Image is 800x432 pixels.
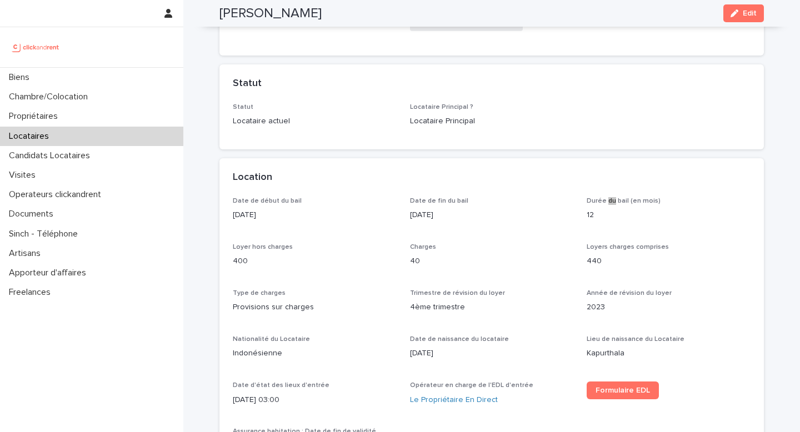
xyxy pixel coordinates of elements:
[587,348,751,359] p: Kapurthala
[587,255,751,267] p: 440
[587,209,751,221] p: 12
[410,302,574,313] p: 4ème trimestre
[4,150,99,161] p: Candidats Locataires
[410,290,505,297] span: Trimestre de révision du loyer
[233,255,397,267] p: 400
[4,111,67,122] p: Propriétaires
[587,381,659,399] a: Formulaire EDL
[9,36,63,58] img: UCB0brd3T0yccxBKYDjQ
[410,209,574,221] p: [DATE]
[410,198,468,204] span: Date de fin du bail
[4,170,44,180] p: Visites
[4,248,49,259] p: Artisans
[587,198,661,204] span: Durée du bail (en mois)
[233,290,286,297] span: Type de charges
[4,131,58,142] p: Locataires
[233,394,397,406] p: [DATE] 03:00
[596,386,650,394] span: Formulaire EDL
[587,244,669,250] span: Loyers charges comprises
[587,302,751,313] p: 2023
[233,78,262,90] h2: Statut
[4,209,62,219] p: Documents
[4,189,110,200] p: Operateurs clickandrent
[4,229,87,239] p: Sinch - Téléphone
[233,382,329,389] span: Date d'état des lieux d'entrée
[410,336,509,343] span: Date de naissance du locataire
[410,394,498,406] a: Le Propriétaire En Direct
[219,6,322,22] h2: [PERSON_NAME]
[233,336,310,343] span: Nationalité du Locataire
[410,348,574,359] p: [DATE]
[410,255,574,267] p: 40
[233,198,302,204] span: Date de début du bail
[4,92,97,102] p: Chambre/Colocation
[233,209,397,221] p: [DATE]
[410,244,436,250] span: Charges
[233,172,272,184] h2: Location
[743,9,757,17] span: Edit
[4,268,95,278] p: Apporteur d'affaires
[4,72,38,83] p: Biens
[233,244,293,250] span: Loyer hors charges
[587,336,684,343] span: Lieu de naissance du Locataire
[410,104,473,110] span: Locataire Principal ?
[410,382,533,389] span: Opérateur en charge de l'EDL d'entrée
[723,4,764,22] button: Edit
[233,302,397,313] p: Provisions sur charges
[233,348,397,359] p: Indonésienne
[233,115,397,127] p: Locataire actuel
[410,115,574,127] p: Locataire Principal
[587,290,672,297] span: Année de révision du loyer
[4,287,59,298] p: Freelances
[233,104,253,110] span: Statut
